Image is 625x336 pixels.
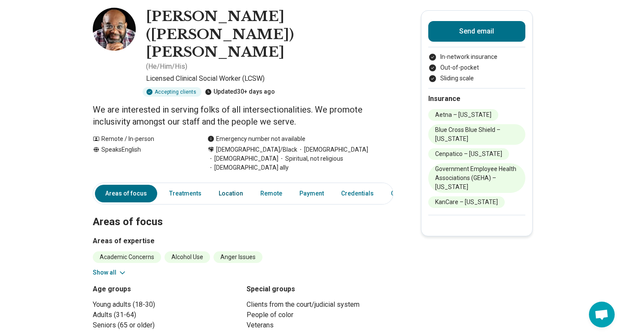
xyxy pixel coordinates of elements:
[146,73,393,84] p: Licensed Clinical Social Worker (LCSW)
[255,185,287,202] a: Remote
[336,185,379,202] a: Credentials
[428,109,498,121] li: Aetna – [US_STATE]
[207,134,305,144] div: Emergency number not available
[164,185,207,202] a: Treatments
[93,284,240,294] h3: Age groups
[428,21,525,42] button: Send email
[93,104,393,128] p: We are interested in serving folks of all intersectionalities. We promote inclusivity amongst our...
[297,145,368,154] span: [DEMOGRAPHIC_DATA]
[247,320,393,330] li: Veterans
[213,185,248,202] a: Location
[93,134,190,144] div: Remote / In-person
[213,251,262,263] li: Anger Issues
[216,145,297,154] span: [DEMOGRAPHIC_DATA]/Black
[294,185,329,202] a: Payment
[428,163,525,193] li: Government Employee Health Associations (GEHA) – [US_STATE]
[93,299,240,310] li: Young adults (18-30)
[428,196,505,208] li: KanCare – [US_STATE]
[93,8,136,51] img: Reginald Jackson, Licensed Clinical Social Worker (LCSW)
[247,299,393,310] li: Clients from the court/judicial system
[93,251,161,263] li: Academic Concerns
[278,154,343,163] span: Spiritual, not religious
[589,302,615,327] div: Open chat
[386,185,417,202] a: Other
[146,61,187,72] p: ( He/Him/His )
[428,124,525,145] li: Blue Cross Blue Shield – [US_STATE]
[95,185,157,202] a: Areas of focus
[143,87,201,97] div: Accepting clients
[93,194,393,229] h2: Areas of focus
[93,145,190,172] div: Speaks English
[428,52,525,61] li: In-network insurance
[428,94,525,104] h2: Insurance
[165,251,210,263] li: Alcohol Use
[428,74,525,83] li: Sliding scale
[93,310,240,320] li: Adults (31-64)
[146,8,393,61] h1: [PERSON_NAME] ([PERSON_NAME]) [PERSON_NAME]
[93,236,393,246] h3: Areas of expertise
[93,320,240,330] li: Seniors (65 or older)
[428,52,525,83] ul: Payment options
[247,310,393,320] li: People of color
[207,154,278,163] span: [DEMOGRAPHIC_DATA]
[247,284,393,294] h3: Special groups
[205,87,275,97] div: Updated 30+ days ago
[207,163,289,172] span: [DEMOGRAPHIC_DATA] ally
[428,63,525,72] li: Out-of-pocket
[93,268,127,277] button: Show all
[428,148,509,160] li: Cenpatico – [US_STATE]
